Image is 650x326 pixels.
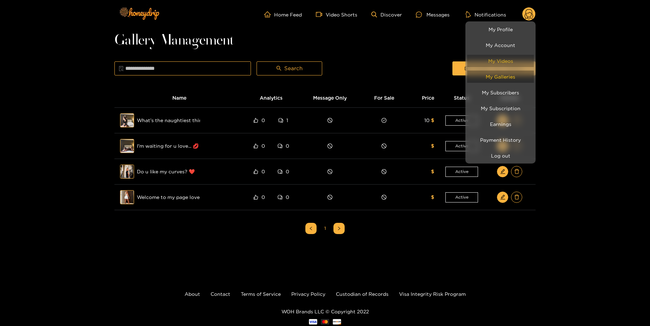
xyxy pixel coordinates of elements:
a: My Subscribers [467,86,534,99]
a: My Galleries [467,71,534,83]
a: My Profile [467,23,534,35]
a: My Account [467,39,534,51]
a: Payment History [467,134,534,146]
a: My Subscription [467,102,534,114]
button: Log out [467,149,534,162]
a: Earnings [467,118,534,130]
a: My Videos [467,55,534,67]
